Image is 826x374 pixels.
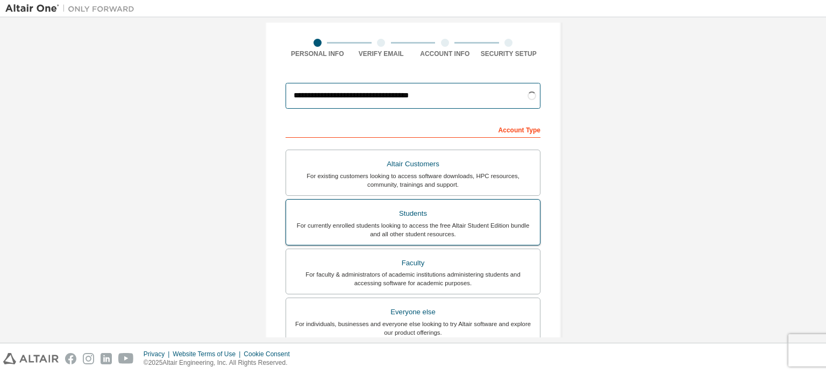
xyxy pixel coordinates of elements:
[293,270,533,287] div: For faculty & administrators of academic institutions administering students and accessing softwa...
[293,256,533,271] div: Faculty
[101,353,112,364] img: linkedin.svg
[293,157,533,172] div: Altair Customers
[5,3,140,14] img: Altair One
[293,320,533,337] div: For individuals, businesses and everyone else looking to try Altair software and explore our prod...
[118,353,134,364] img: youtube.svg
[350,50,414,58] div: Verify Email
[286,121,540,138] div: Account Type
[293,305,533,320] div: Everyone else
[144,358,296,368] p: © 2025 Altair Engineering, Inc. All Rights Reserved.
[3,353,59,364] img: altair_logo.svg
[477,50,541,58] div: Security Setup
[413,50,477,58] div: Account Info
[293,221,533,238] div: For currently enrolled students looking to access the free Altair Student Edition bundle and all ...
[244,350,296,358] div: Cookie Consent
[173,350,244,358] div: Website Terms of Use
[293,172,533,189] div: For existing customers looking to access software downloads, HPC resources, community, trainings ...
[83,353,94,364] img: instagram.svg
[286,50,350,58] div: Personal Info
[293,206,533,221] div: Students
[65,353,76,364] img: facebook.svg
[144,350,173,358] div: Privacy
